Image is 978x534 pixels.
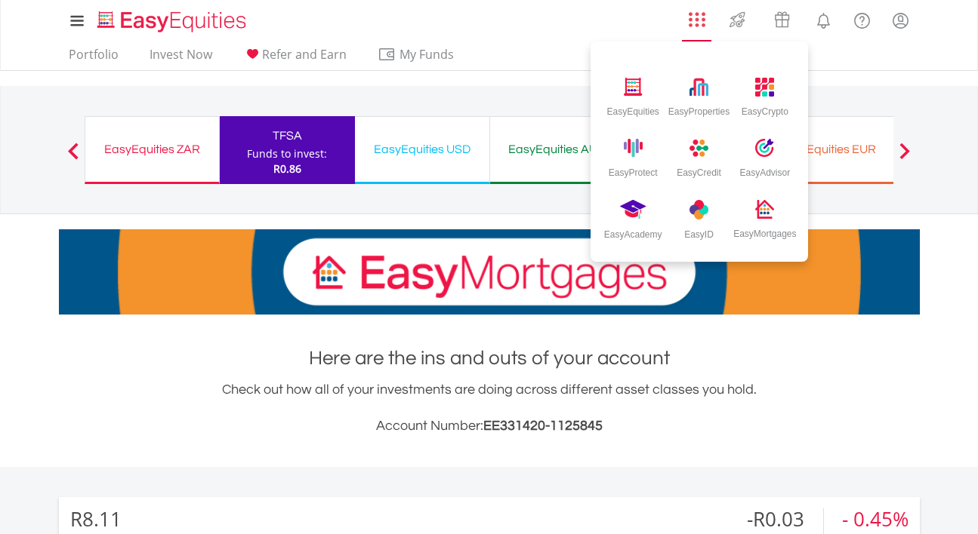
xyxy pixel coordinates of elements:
a: Portfolio [63,47,125,70]
img: thrive-v2.svg [725,8,750,32]
img: easy-id-icon [620,200,646,219]
div: EasyEquities USD [364,139,480,160]
div: EasyEquities AUD [499,139,615,160]
div: EasyProtect [609,161,658,178]
div: -R0.03 [711,508,823,530]
span: My Funds [378,44,477,64]
img: easy-academy-icon [690,200,708,219]
button: Previous [58,150,88,165]
div: EasyEquities EUR [770,139,886,160]
a: Refer and Earn [237,47,353,70]
button: Next [890,150,920,165]
a: Invest Now [143,47,218,70]
img: easy-credit-icon [690,139,708,158]
img: grid-menu-icon.svg [689,11,705,28]
div: EasyID [684,223,714,240]
div: Funds to invest: [247,146,327,161]
a: Vouchers [760,4,804,32]
span: Refer and Earn [262,46,347,63]
img: EasyMortage Promotion Banner [59,229,920,315]
img: EasyEquities_Logo.png [94,9,252,34]
div: EasyMortgages [733,222,796,239]
span: R0.86 [273,161,301,176]
a: AppsGrid [679,4,715,28]
img: easy-mortgages-icon [755,200,774,219]
span: EE331420-1125845 [483,419,603,433]
h1: Here are the ins and outs of your account [59,345,920,372]
div: - 0.45% [842,508,909,530]
a: FAQ's and Support [843,4,881,34]
div: EasyCredit [677,161,721,178]
h3: Account Number: [59,416,920,437]
div: EasyEquities ZAR [94,139,210,160]
div: EasyCrypto [742,100,788,117]
div: EasyProperties [668,100,730,117]
div: EasyAdvisor [739,161,790,178]
div: R8.11 [70,508,141,530]
a: My Profile [881,4,920,37]
div: EasyEquities [606,100,659,117]
img: easy-advisor-icon [755,139,774,158]
div: Check out how all of your investments are doing across different asset classes you hold. [59,379,920,437]
img: vouchers-v2.svg [770,8,794,32]
div: TFSA [229,125,346,146]
div: EasyAcademy [604,223,662,240]
a: Home page [91,4,252,34]
a: Notifications [804,4,843,34]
